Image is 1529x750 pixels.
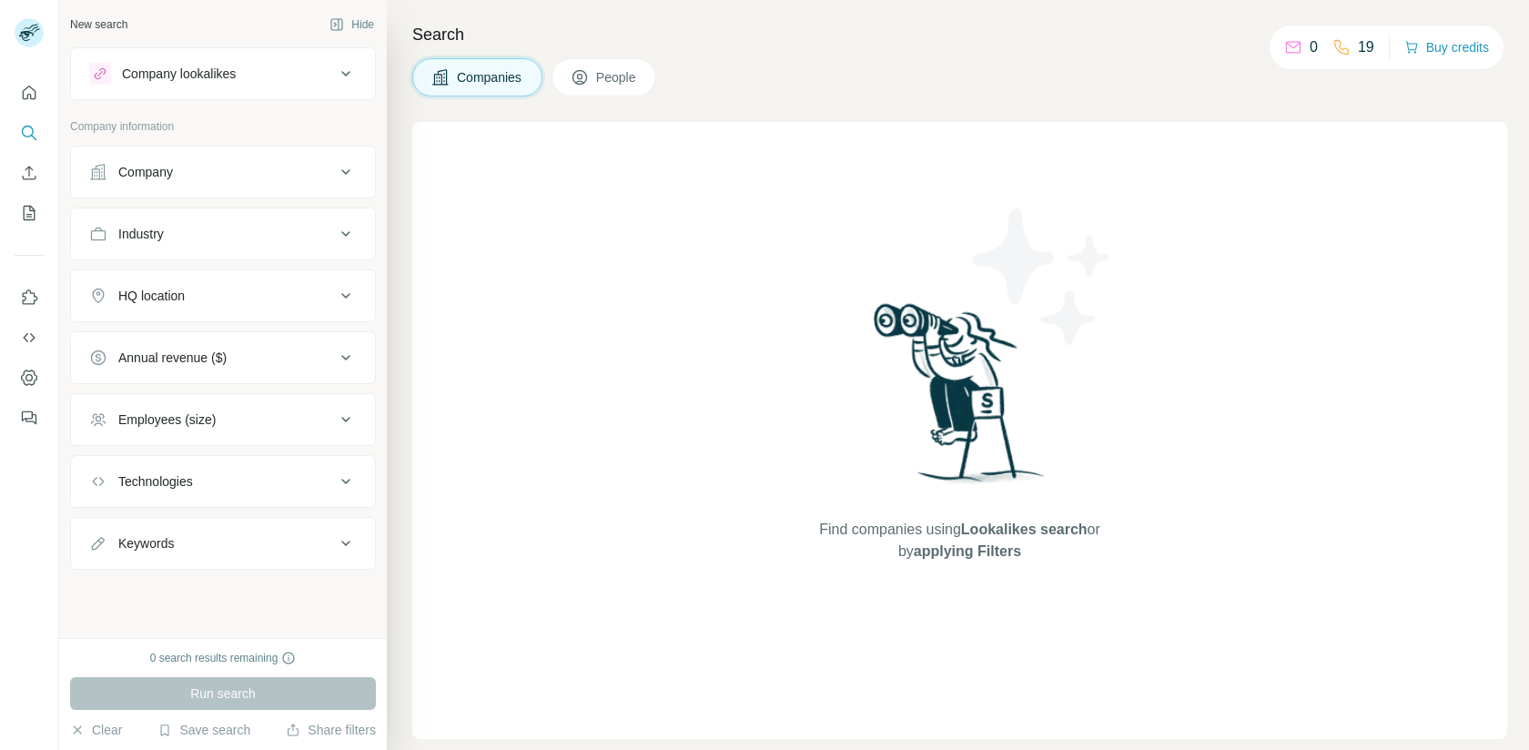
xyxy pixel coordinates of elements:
[914,543,1021,559] span: applying Filters
[71,52,375,96] button: Company lookalikes
[118,534,174,552] div: Keywords
[15,361,44,394] button: Dashboard
[71,150,375,194] button: Company
[118,410,216,429] div: Employees (size)
[70,721,122,739] button: Clear
[71,460,375,503] button: Technologies
[1358,36,1374,58] p: 19
[412,22,1507,47] h4: Search
[15,197,44,229] button: My lists
[71,336,375,380] button: Annual revenue ($)
[122,65,236,83] div: Company lookalikes
[71,522,375,565] button: Keywords
[71,212,375,256] button: Industry
[596,68,638,86] span: People
[15,321,44,354] button: Use Surfe API
[286,721,376,739] button: Share filters
[118,472,193,491] div: Technologies
[15,76,44,109] button: Quick start
[15,401,44,434] button: Feedback
[70,118,376,135] p: Company information
[457,68,523,86] span: Companies
[15,157,44,189] button: Enrich CSV
[1310,36,1318,58] p: 0
[150,650,297,666] div: 0 search results remaining
[71,274,375,318] button: HQ location
[118,287,185,305] div: HQ location
[70,16,127,33] div: New search
[15,281,44,314] button: Use Surfe on LinkedIn
[71,398,375,441] button: Employees (size)
[814,519,1105,562] span: Find companies using or by
[1404,35,1489,60] button: Buy credits
[961,522,1088,537] span: Lookalikes search
[118,225,164,243] div: Industry
[960,195,1124,359] img: Surfe Illustration - Stars
[866,299,1055,502] img: Surfe Illustration - Woman searching with binoculars
[157,721,250,739] button: Save search
[118,349,227,367] div: Annual revenue ($)
[118,163,173,181] div: Company
[317,11,387,38] button: Hide
[15,117,44,149] button: Search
